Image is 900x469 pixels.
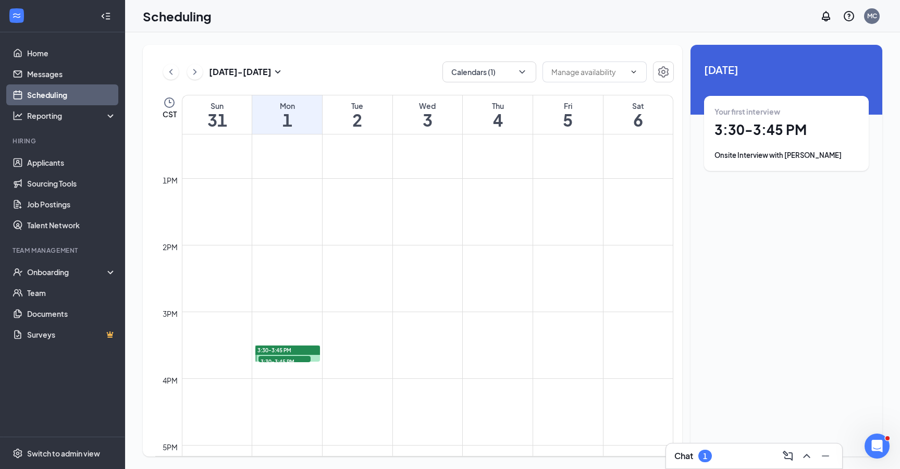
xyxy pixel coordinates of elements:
div: Tue [323,101,392,111]
div: Sun [182,101,252,111]
a: Applicants [27,152,116,173]
button: Minimize [817,448,834,464]
a: Messages [27,64,116,84]
div: 3pm [161,308,180,319]
div: Thu [463,101,533,111]
span: CST [163,109,177,119]
div: Team Management [13,246,114,255]
h1: 4 [463,111,533,129]
svg: QuestionInfo [843,10,855,22]
svg: ComposeMessage [782,450,794,462]
div: Onboarding [27,267,107,277]
span: 3:30-3:45 PM [258,356,311,366]
button: Settings [653,61,674,82]
a: September 3, 2025 [393,95,463,134]
h1: Scheduling [143,7,212,25]
button: ChevronRight [187,64,203,80]
svg: SmallChevronDown [272,66,284,78]
h1: 6 [603,111,673,129]
a: September 2, 2025 [323,95,392,134]
button: ComposeMessage [780,448,796,464]
svg: ChevronUp [800,450,813,462]
a: Job Postings [27,194,116,215]
a: SurveysCrown [27,324,116,345]
svg: Clock [163,96,176,109]
div: 1 [703,452,707,461]
div: Onsite Interview with [PERSON_NAME] [714,150,858,161]
h1: 5 [533,111,603,129]
h1: 31 [182,111,252,129]
a: Sourcing Tools [27,173,116,194]
h1: 3:30 - 3:45 PM [714,121,858,139]
a: Talent Network [27,215,116,236]
div: Sat [603,101,673,111]
span: 3:30-3:45 PM [257,347,291,354]
div: Mon [252,101,322,111]
div: Reporting [27,110,117,121]
div: 4pm [161,375,180,386]
a: September 5, 2025 [533,95,603,134]
h1: 2 [323,111,392,129]
a: August 31, 2025 [182,95,252,134]
svg: ChevronLeft [166,66,176,78]
a: Team [27,282,116,303]
svg: WorkstreamLogo [11,10,22,21]
div: 1pm [161,175,180,186]
h3: Chat [674,450,693,462]
div: MC [867,11,877,20]
a: Scheduling [27,84,116,105]
svg: ChevronDown [517,67,527,77]
a: September 4, 2025 [463,95,533,134]
a: September 1, 2025 [252,95,322,134]
button: ChevronUp [798,448,815,464]
div: Wed [393,101,463,111]
h1: 3 [393,111,463,129]
div: 5pm [161,441,180,453]
span: [DATE] [704,61,869,78]
a: Documents [27,303,116,324]
svg: Notifications [820,10,832,22]
svg: Analysis [13,110,23,121]
h3: [DATE] - [DATE] [209,66,272,78]
h1: 1 [252,111,322,129]
button: ChevronLeft [163,64,179,80]
svg: Collapse [101,11,111,21]
svg: Minimize [819,450,832,462]
svg: UserCheck [13,267,23,277]
div: Your first interview [714,106,858,117]
div: Fri [533,101,603,111]
svg: ChevronDown [630,68,638,76]
a: Home [27,43,116,64]
svg: Settings [657,66,670,78]
svg: Settings [13,448,23,459]
a: September 6, 2025 [603,95,673,134]
iframe: Intercom live chat [865,434,890,459]
svg: ChevronRight [190,66,200,78]
div: Hiring [13,137,114,145]
div: Switch to admin view [27,448,100,459]
input: Manage availability [551,66,625,78]
div: 2pm [161,241,180,253]
button: Calendars (1)ChevronDown [442,61,536,82]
